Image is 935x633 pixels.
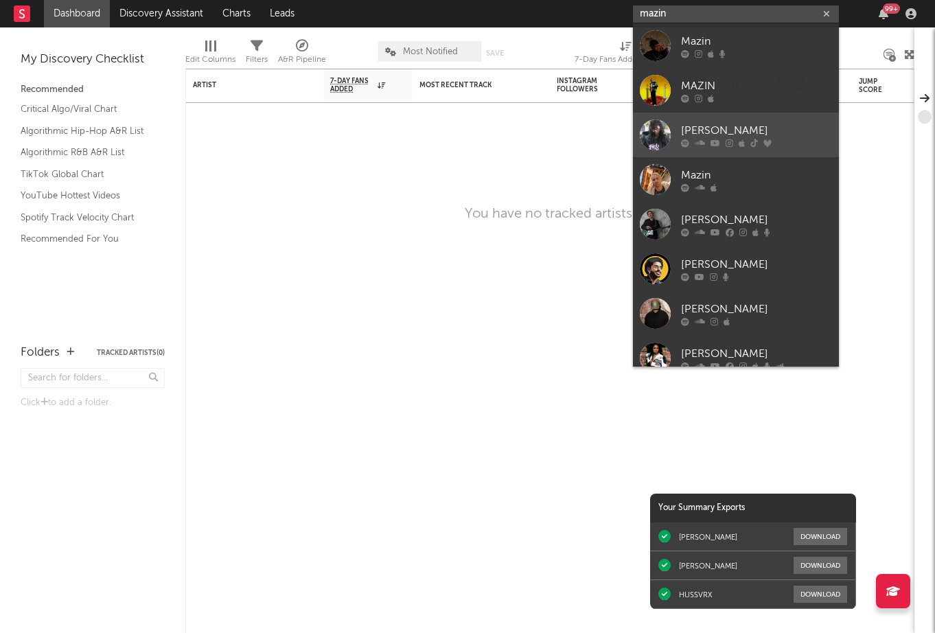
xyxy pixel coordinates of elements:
div: MAZIN [681,78,832,94]
div: 7-Day Fans Added (7-Day Fans Added) [575,51,678,68]
div: Click to add a folder. [21,395,165,411]
a: Mazin [633,23,839,68]
button: Download [794,528,847,545]
button: Download [794,557,847,574]
a: Algorithmic R&B A&R List [21,145,151,160]
div: Mazin [681,33,832,49]
div: [PERSON_NAME] [681,345,832,362]
a: [PERSON_NAME] [633,246,839,291]
a: [PERSON_NAME] [633,202,839,246]
div: [PERSON_NAME] [679,532,737,542]
button: Tracked Artists(0) [97,349,165,356]
div: Filters [246,51,268,68]
div: Recommended [21,82,165,98]
div: Instagram Followers [557,77,605,93]
div: Edit Columns [185,34,235,74]
div: 7-Day Fans Added (7-Day Fans Added) [575,34,678,74]
a: [PERSON_NAME] [633,336,839,380]
a: TikTok Global Chart [21,167,151,182]
span: 7-Day Fans Added [330,77,374,93]
div: A&R Pipeline [278,51,326,68]
button: Save [486,49,504,57]
a: Recommended For You [21,231,151,246]
button: Download [794,586,847,603]
div: Mazin [681,167,832,183]
div: You have no tracked artists. [465,206,636,222]
a: Mazin [633,157,839,202]
div: Artist [193,81,296,89]
div: Most Recent Track [419,81,522,89]
div: [PERSON_NAME] [679,561,737,571]
div: Filters [246,34,268,74]
div: Jump Score [859,78,893,94]
div: [PERSON_NAME] [681,211,832,228]
a: MAZIN [633,68,839,113]
input: Search for folders... [21,368,165,388]
span: Most Notified [403,47,458,56]
div: A&R Pipeline [278,34,326,74]
a: Algorithmic Hip-Hop A&R List [21,124,151,139]
a: Spotify Track Velocity Chart [21,210,151,225]
div: 99 + [883,3,900,14]
a: [PERSON_NAME] [633,291,839,336]
div: [PERSON_NAME] [681,301,832,317]
a: Critical Algo/Viral Chart [21,102,151,117]
div: [PERSON_NAME] [681,256,832,273]
div: Edit Columns [185,51,235,68]
div: Folders [21,345,60,361]
div: My Discovery Checklist [21,51,165,68]
a: YouTube Hottest Videos [21,188,151,203]
button: 99+ [879,8,888,19]
div: Your Summary Exports [650,494,856,522]
div: [PERSON_NAME] [681,122,832,139]
div: HUSSVRX [679,590,713,599]
a: [PERSON_NAME] [633,113,839,157]
input: Search for artists [633,5,839,23]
